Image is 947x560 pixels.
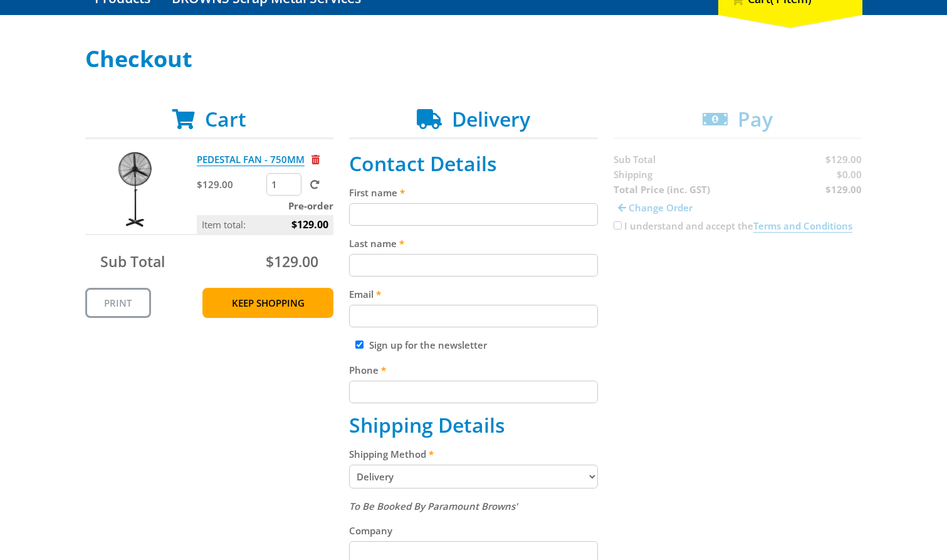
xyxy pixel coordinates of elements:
[202,288,333,318] a: Keep Shopping
[349,413,598,437] h2: Shipping Details
[85,46,862,71] h1: Checkout
[197,198,333,213] p: Pre-order
[197,177,264,192] p: $129.00
[452,105,530,132] span: Delivery
[266,251,318,272] span: $129.00
[349,381,598,403] input: Please enter your telephone number.
[349,500,518,512] em: To Be Booked By Paramount Browns'
[349,446,598,462] label: Shipping Method
[349,523,598,538] label: Company
[311,153,320,166] a: Remove from cart
[85,288,151,318] a: Print
[205,105,246,132] span: Cart
[369,339,487,351] label: Sign up for the newsletter
[349,203,598,226] input: Please enter your first name.
[349,236,598,251] label: Last name
[349,185,598,200] label: First name
[197,215,333,234] p: Item total:
[349,152,598,176] h2: Contact Details
[100,251,165,272] span: Sub Total
[349,287,598,302] label: Email
[349,465,598,489] select: Please select a shipping method.
[291,215,328,234] span: $129.00
[97,152,172,227] img: PEDESTAL FAN - 750MM
[349,254,598,277] input: Please enter your last name.
[349,305,598,327] input: Please enter your email address.
[197,153,305,166] a: PEDESTAL FAN - 750MM
[349,362,598,378] label: Phone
